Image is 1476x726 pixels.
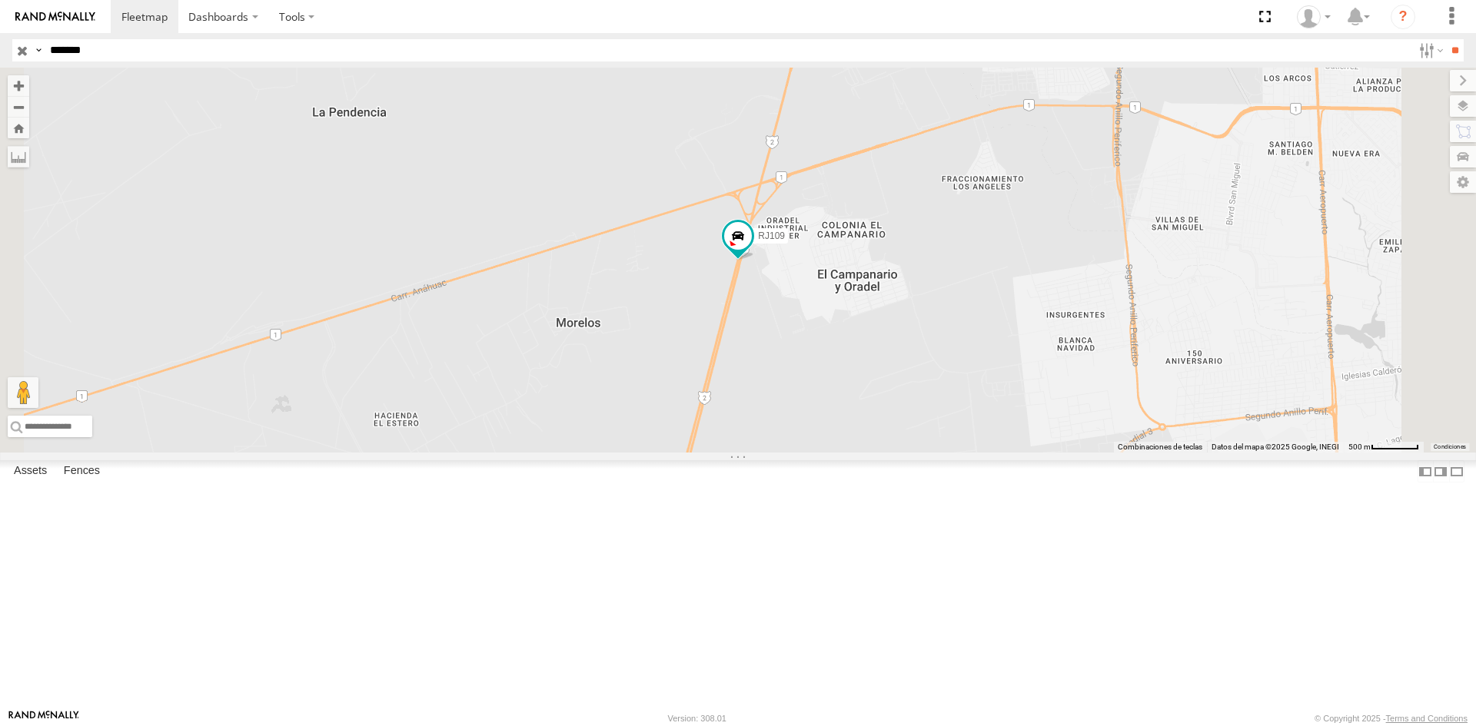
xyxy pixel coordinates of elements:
button: Escala del mapa: 500 m por 59 píxeles [1344,442,1424,453]
a: Terms and Conditions [1386,714,1468,723]
a: Visit our Website [8,711,79,726]
button: Zoom out [8,96,29,118]
label: Dock Summary Table to the Left [1418,460,1433,482]
label: Map Settings [1450,171,1476,193]
span: 500 m [1348,443,1371,451]
label: Search Query [32,39,45,61]
div: Sebastian Velez [1291,5,1336,28]
button: Arrastra el hombrecito naranja al mapa para abrir Street View [8,377,38,408]
button: Combinaciones de teclas [1118,442,1202,453]
label: Measure [8,146,29,167]
label: Dock Summary Table to the Right [1433,460,1448,482]
div: © Copyright 2025 - [1315,714,1468,723]
label: Fences [56,461,108,482]
label: Search Filter Options [1413,39,1446,61]
img: rand-logo.svg [15,12,95,22]
span: Datos del mapa ©2025 Google, INEGI [1212,443,1339,451]
label: Hide Summary Table [1449,460,1464,482]
a: Condiciones (se abre en una nueva pestaña) [1434,444,1466,450]
i: ? [1391,5,1415,29]
button: Zoom in [8,75,29,96]
label: Assets [6,461,55,482]
div: Version: 308.01 [668,714,726,723]
span: RJ109 [758,230,785,240]
button: Zoom Home [8,118,29,138]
